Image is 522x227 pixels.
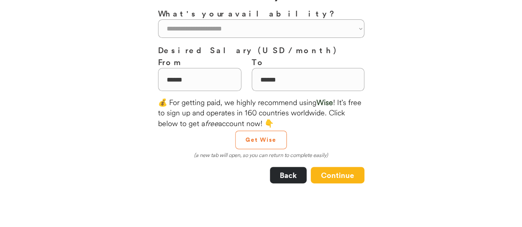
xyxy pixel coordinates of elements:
[252,56,364,68] h3: To
[270,167,307,183] button: Back
[158,44,364,56] h3: Desired Salary (USD / month)
[205,119,218,128] em: free
[194,152,328,158] em: (a new tab will open, so you can return to complete easily)
[158,97,364,129] div: 💰 For getting paid, we highly recommend using ! It's free to sign up and operates in 160 countrie...
[311,167,364,183] button: Continue
[235,131,287,149] button: Get Wise
[317,98,333,107] font: Wise
[158,56,241,68] h3: From
[158,7,364,19] h3: What's your availability?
